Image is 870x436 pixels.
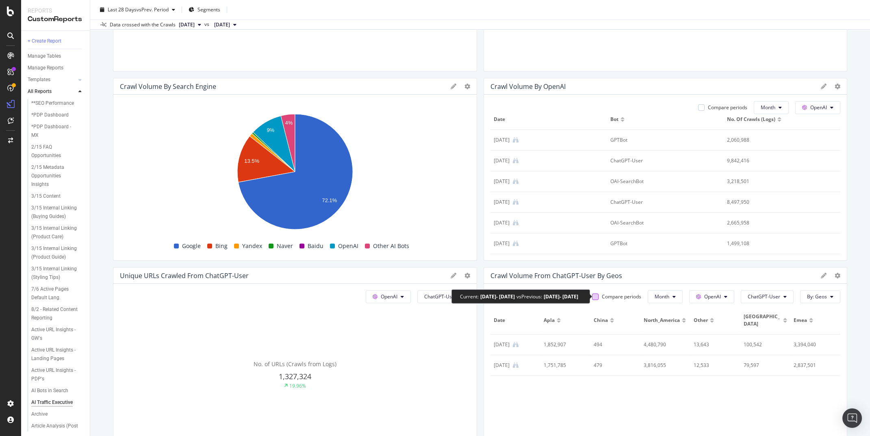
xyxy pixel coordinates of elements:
button: OpenAI [689,290,734,303]
button: [DATE] [176,20,204,30]
div: 3,816,055 [644,362,683,369]
div: ChatGPT-User [610,157,709,164]
span: mexico [744,313,781,328]
span: other [694,317,708,324]
span: Month [655,293,669,300]
span: ChatGPT-User [748,293,780,300]
button: Month [648,290,683,303]
button: OpenAI [795,101,840,114]
span: Yandex [242,241,262,251]
a: Active URL Insights - GW's [31,326,84,343]
span: 2025 Aug. 16th [214,21,230,28]
div: All Reports [28,87,52,96]
span: emea [794,317,807,324]
div: 1 Aug. 2025 [494,157,510,164]
a: 3/15 Internal Linking (Styling Tips) [31,265,84,282]
div: Crawl Volume By Search Engine [120,82,216,91]
div: **SEO Performance [31,99,74,108]
a: AI Traffic Executive [31,398,84,407]
a: Manage Tables [28,52,84,60]
div: GPTBot [610,240,709,247]
div: Active URL Insights - PDP's [31,366,78,383]
div: 1 Aug. 2025 [494,136,510,144]
div: Manage Tables [28,52,61,60]
div: vs Previous : [516,293,542,300]
a: 3/15 Content [31,192,84,201]
a: Manage Reports [28,64,84,72]
text: 13.5% [244,158,259,164]
div: OAI-SearchBot [610,178,709,185]
span: Last 28 Days [108,6,137,13]
div: 3/15 Internal Linking (Product Guide) [31,244,79,261]
a: 8/2 - Related Content Reporting [31,305,84,322]
button: [DATE] [211,20,240,30]
a: + Create Report [28,37,84,45]
div: 7/6 Active Pages Default Lang. [31,285,78,302]
div: 8,497,950 [727,199,826,206]
span: OpenAI [704,293,721,300]
div: 1,852,907 [544,341,583,348]
div: ChatGPT-User [610,199,709,206]
span: Other AI Bots [373,241,409,251]
a: *PDP Dashboard [31,111,84,119]
div: Compare periods [708,104,747,111]
div: 19.96% [289,382,306,389]
div: Data crossed with the Crawls [110,21,176,28]
span: OpenAI [338,241,358,251]
div: Crawl Volume from ChatGPT-User by Geos [490,272,622,280]
div: Templates [28,76,50,84]
div: 13,643 [694,341,733,348]
a: Archive [31,410,84,419]
text: 9% [267,127,274,134]
div: Crawl Volume By Search EngineA chart.GoogleBingYandexNaverBaiduOpenAIOther AI Bots [113,78,477,261]
text: 4% [285,120,293,126]
div: [DATE] - [DATE] [544,293,578,300]
button: Last 28 DaysvsPrev. Period [97,3,178,16]
span: No. of URLs (Crawls from Logs) [254,360,336,368]
div: Open Intercom Messenger [842,408,862,428]
div: *PDP Dashboard [31,111,69,119]
span: No. of Crawls (Logs) [727,116,775,123]
button: OpenAI [366,290,411,303]
span: vs Prev. Period [137,6,169,13]
div: Active URL Insights - GW's [31,326,78,343]
div: 1 Sep. 2025 [494,219,510,227]
div: AI Traffic Executive [31,398,73,407]
div: 2,060,988 [727,136,826,144]
a: 2/15 FAQ Opportunities [31,143,84,160]
div: 3/15 Content [31,192,61,201]
div: 479 [594,362,633,369]
span: By: Geos [807,293,827,300]
span: OpenAI [381,293,397,300]
button: Segments [185,3,223,16]
a: 3/15 Internal Linking (Product Guide) [31,244,84,261]
div: 1 Aug. 2025 [494,341,510,348]
div: 1 Aug. 2025 [494,178,510,185]
span: Naver [277,241,293,251]
a: *PDP Dashboard - MX [31,123,84,140]
div: *PDP Dashboard - MX [31,123,76,140]
div: 100,542 [744,341,783,348]
div: 3,394,040 [794,341,833,348]
button: By: Geos [800,290,840,303]
div: 9,842,416 [727,157,826,164]
span: 1,327,324 [279,371,311,381]
span: Bot [610,116,618,123]
div: 1 Sep. 2025 [494,362,510,369]
a: 7/6 Active Pages Default Lang. [31,285,84,302]
div: 1 Sep. 2025 [494,240,510,247]
div: 4,480,790 [644,341,683,348]
div: 2,837,501 [794,362,833,369]
div: 2/15 Metadata Opportunities Insights [31,163,79,189]
span: china [594,317,608,324]
a: **SEO Performance [31,99,84,108]
span: North_America [644,317,680,324]
div: Manage Reports [28,64,63,72]
a: AI Bots in Search [31,386,84,395]
div: 1 Sep. 2025 [494,199,510,206]
span: Bing [215,241,228,251]
div: + Create Report [28,37,61,45]
div: 1,751,785 [544,362,583,369]
div: 8/2 - Related Content Reporting [31,305,78,322]
text: 72.1% [322,197,337,203]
